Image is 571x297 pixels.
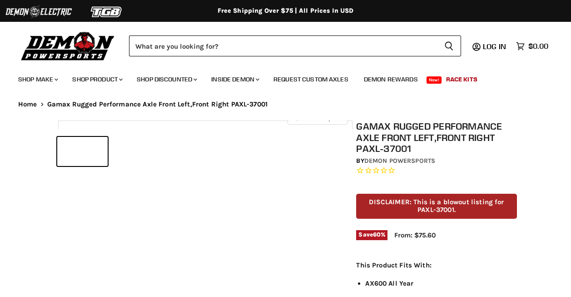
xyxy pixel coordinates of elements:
a: Log in [479,42,511,50]
span: Save % [356,230,387,240]
a: Shop Make [11,70,64,89]
img: TGB Logo 2 [73,3,141,20]
a: $0.00 [511,40,553,53]
form: Product [129,35,461,56]
li: AX600 All Year [365,278,516,289]
p: This Product Fits With: [356,260,516,271]
button: Search [437,35,461,56]
span: From: $75.60 [394,231,436,239]
span: Log in [483,42,506,51]
span: Click to expand [292,115,343,121]
a: Demon Rewards [357,70,425,89]
span: Gamax Rugged Performance Axle Front Left,Front Right PAXL-37001 [47,101,268,108]
img: Demon Powersports [18,30,118,62]
a: Shop Discounted [130,70,203,89]
button: Gamax Rugged Performance Axle Front Left,Front Right PAXL-37001 thumbnail [57,137,108,166]
span: $0.00 [528,42,548,50]
a: Request Custom Axles [267,70,355,89]
h1: Gamax Rugged Performance Axle Front Left,Front Right PAXL-37001 [356,121,516,154]
a: Home [18,101,37,108]
ul: Main menu [11,66,546,89]
span: Rated 0.0 out of 5 stars 0 reviews [356,166,516,176]
img: Demon Electric Logo 2 [5,3,73,20]
a: Shop Product [65,70,128,89]
div: by [356,156,516,166]
a: Demon Powersports [364,157,435,165]
span: 60 [373,231,381,238]
a: Inside Demon [204,70,265,89]
a: Race Kits [439,70,484,89]
span: New! [427,76,442,84]
p: DISCLAIMER: This is a blowout listing for PAXL-37001. [356,194,516,219]
input: Search [129,35,437,56]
